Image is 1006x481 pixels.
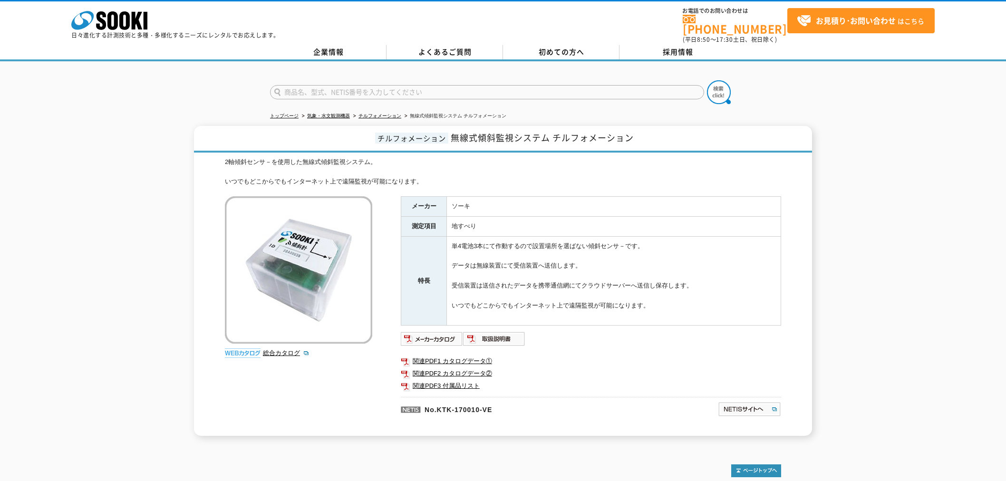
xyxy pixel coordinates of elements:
[307,113,350,118] a: 気象・水文観測機器
[447,197,781,217] td: ソーキ
[401,397,626,420] p: No.KTK-170010-VE
[731,464,781,477] img: トップページへ
[263,349,310,356] a: 総合カタログ
[503,45,619,59] a: 初めての方へ
[225,157,781,187] div: 2軸傾斜センサ－を使用した無線式傾斜監視システム。 いつでもどこからでもインターネット上で遠隔監視が可能になります。
[270,113,299,118] a: トップページ
[401,217,447,237] th: 測定項目
[225,196,372,344] img: 無線式傾斜監視システム チルフォメーション
[358,113,401,118] a: チルフォメーション
[619,45,736,59] a: 採用情報
[447,217,781,237] td: 地すべり
[403,111,506,121] li: 無線式傾斜監視システム チルフォメーション
[225,348,261,358] img: webカタログ
[697,35,710,44] span: 8:50
[375,133,448,144] span: チルフォメーション
[787,8,935,33] a: お見積り･お問い合わせはこちら
[683,15,787,34] a: [PHONE_NUMBER]
[387,45,503,59] a: よくあるご質問
[718,402,781,417] img: NETISサイトへ
[683,8,787,14] span: お電話でのお問い合わせは
[539,47,584,57] span: 初めての方へ
[463,331,525,346] img: 取扱説明書
[401,380,781,392] a: 関連PDF3 付属品リスト
[816,15,896,26] strong: お見積り･お問い合わせ
[447,236,781,325] td: 単4電池3本にて作動するので設置場所を選ばない傾斜センサ－です。 データは無線装置にて受信装置へ送信します。 受信装置は送信されたデータを携帯通信網にてクラウドサーバーへ送信し保存します。 いつ...
[401,236,447,325] th: 特長
[401,355,781,367] a: 関連PDF1 カタログデータ①
[401,367,781,380] a: 関連PDF2 カタログデータ②
[716,35,733,44] span: 17:30
[683,35,777,44] span: (平日 ～ 土日、祝日除く)
[270,85,704,99] input: 商品名、型式、NETIS番号を入力してください
[71,32,280,38] p: 日々進化する計測技術と多種・多様化するニーズにレンタルでお応えします。
[707,80,731,104] img: btn_search.png
[270,45,387,59] a: 企業情報
[797,14,924,28] span: はこちら
[401,197,447,217] th: メーカー
[451,131,634,144] span: 無線式傾斜監視システム チルフォメーション
[401,337,463,345] a: メーカーカタログ
[401,331,463,346] img: メーカーカタログ
[463,337,525,345] a: 取扱説明書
